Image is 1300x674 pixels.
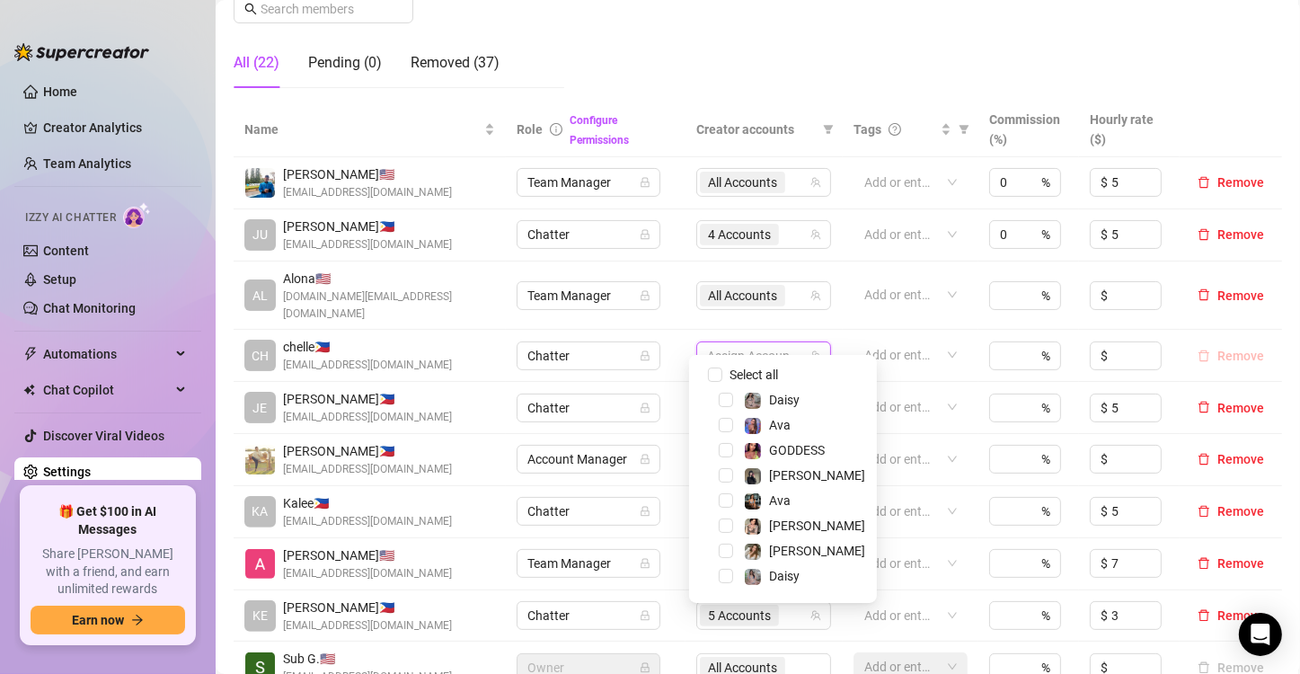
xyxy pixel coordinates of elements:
span: [PERSON_NAME] [769,519,865,533]
span: Sub G. 🇺🇸 [283,649,452,669]
span: arrow-right [131,614,144,626]
span: lock [640,350,650,361]
span: Daisy [769,569,800,583]
span: lock [640,506,650,517]
a: Settings [43,465,91,479]
span: [PERSON_NAME] 🇵🇭 [283,389,452,409]
span: [EMAIL_ADDRESS][DOMAIN_NAME] [283,617,452,634]
span: filter [823,124,834,135]
button: Remove [1190,172,1271,193]
span: lock [640,558,650,569]
span: Daisy [769,393,800,407]
span: 5 Accounts [700,605,779,626]
span: Remove [1217,608,1264,623]
span: Remove [1217,401,1264,415]
span: [DOMAIN_NAME][EMAIL_ADDRESS][DOMAIN_NAME] [283,288,495,323]
span: Remove [1217,175,1264,190]
span: team [810,290,821,301]
span: Select tree node [719,544,733,558]
span: Team Manager [527,282,650,309]
th: Name [234,102,506,157]
span: chelle 🇵🇭 [283,337,452,357]
span: Chatter [527,602,650,629]
img: Aaron Paul Carnaje [245,445,275,474]
button: Remove [1190,285,1271,306]
span: Team Manager [527,550,650,577]
a: Creator Analytics [43,113,187,142]
a: Discover Viral Videos [43,429,164,443]
a: Home [43,84,77,99]
a: Team Analytics [43,156,131,171]
img: Jenna [745,519,761,535]
span: Chatter [527,221,650,248]
span: Creator accounts [696,120,816,139]
div: Open Intercom Messenger [1239,613,1282,656]
img: Chat Copilot [23,384,35,396]
span: KA [252,501,269,521]
img: AI Chatter [123,202,151,228]
span: lock [640,610,650,621]
span: delete [1198,453,1210,466]
th: Commission (%) [978,102,1079,157]
span: thunderbolt [23,347,38,361]
span: Select tree node [719,519,733,533]
a: Chat Monitoring [43,301,136,315]
span: Select tree node [719,418,733,432]
th: Hourly rate ($) [1079,102,1180,157]
button: Remove [1190,397,1271,419]
span: JU [252,225,268,244]
span: filter [959,124,969,135]
span: delete [1198,350,1210,362]
span: [EMAIL_ADDRESS][DOMAIN_NAME] [283,184,452,201]
span: search [244,3,257,15]
span: [PERSON_NAME] 🇵🇭 [283,217,452,236]
img: Daisy [745,393,761,409]
div: Pending (0) [308,52,382,74]
span: team [810,610,821,621]
span: [PERSON_NAME] [769,544,865,558]
a: Configure Permissions [570,114,629,146]
span: Share [PERSON_NAME] with a friend, and earn unlimited rewards [31,545,185,599]
span: 4 Accounts [708,225,771,244]
span: Select tree node [719,468,733,483]
img: Alexicon Ortiaga [245,549,275,579]
span: Chatter [527,395,650,421]
img: Paige [745,544,761,560]
span: Team Manager [527,169,650,196]
img: Daisy [745,569,761,585]
span: Remove [1217,556,1264,571]
img: logo-BBDzfeDw.svg [14,43,149,61]
span: AL [252,286,268,306]
span: Remove [1217,452,1264,466]
span: Alona 🇺🇸 [283,269,495,288]
span: CH [252,346,269,366]
span: Chat Copilot [43,376,171,404]
span: lock [640,662,650,673]
span: Izzy AI Chatter [25,209,116,226]
span: Ava [769,493,791,508]
span: 4 Accounts [700,224,779,245]
button: Remove [1190,553,1271,574]
span: All Accounts [708,173,777,192]
span: Name [244,120,481,139]
button: Remove [1190,224,1271,245]
span: Remove [1217,349,1264,363]
img: GODDESS [745,443,761,459]
span: filter [955,116,973,143]
span: Select tree node [719,493,733,508]
span: lock [640,229,650,240]
span: Role [517,122,543,137]
button: Remove [1190,501,1271,522]
span: question-circle [889,123,901,136]
span: lock [640,454,650,465]
span: Earn now [72,613,124,627]
span: filter [819,116,837,143]
a: Content [43,244,89,258]
span: All Accounts [708,286,777,306]
span: [PERSON_NAME] 🇺🇸 [283,164,452,184]
span: [PERSON_NAME] 🇵🇭 [283,598,452,617]
span: KE [252,606,268,625]
span: [EMAIL_ADDRESS][DOMAIN_NAME] [283,236,452,253]
span: Select all [722,365,785,385]
img: Ava [745,493,761,510]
